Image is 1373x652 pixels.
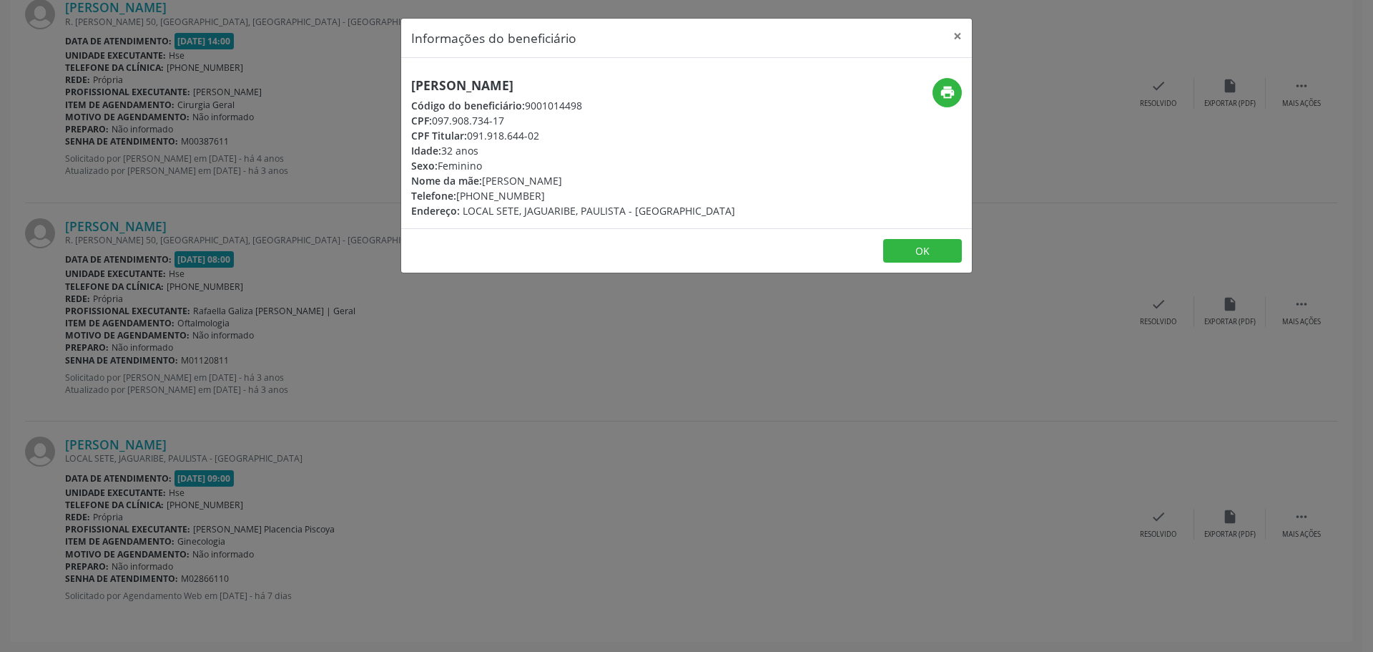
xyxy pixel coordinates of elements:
[940,84,955,100] i: print
[411,128,735,143] div: 091.918.644-02
[943,19,972,54] button: Close
[411,174,482,188] span: Nome da mãe:
[411,113,735,128] div: 097.908.734-17
[411,159,438,172] span: Sexo:
[411,114,432,127] span: CPF:
[411,173,735,188] div: [PERSON_NAME]
[411,143,735,158] div: 32 anos
[411,144,441,157] span: Idade:
[411,189,456,203] span: Telefone:
[411,78,735,93] h5: [PERSON_NAME]
[411,188,735,203] div: [PHONE_NUMBER]
[883,239,962,263] button: OK
[411,158,735,173] div: Feminino
[411,29,576,47] h5: Informações do beneficiário
[411,129,467,142] span: CPF Titular:
[411,99,525,112] span: Código do beneficiário:
[932,78,962,107] button: print
[411,204,460,218] span: Endereço:
[463,204,735,218] span: LOCAL SETE, JAGUARIBE, PAULISTA - [GEOGRAPHIC_DATA]
[411,98,735,113] div: 9001014498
